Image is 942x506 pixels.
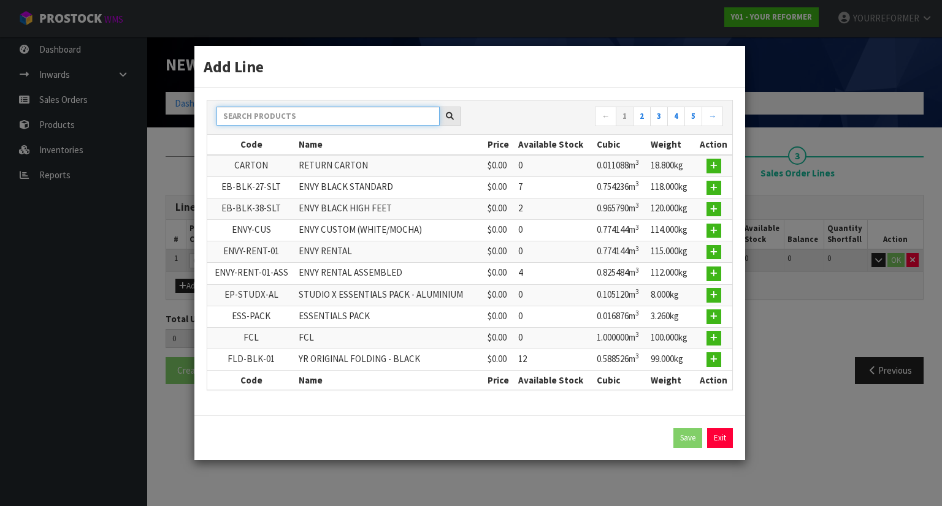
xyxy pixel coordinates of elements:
td: 0.754236m [594,176,647,198]
td: 2 [515,198,594,220]
th: Available Stock [515,135,594,154]
nav: Page navigation [479,107,723,128]
td: 118.000kg [648,176,695,198]
button: Save [673,428,702,448]
td: CARTON [207,155,296,177]
td: ESSENTIALS PACK [296,306,484,327]
td: 0.105120m [594,284,647,306]
th: Code [207,135,296,154]
td: $0.00 [484,241,515,263]
a: 2 [633,107,651,126]
th: Action [695,370,732,390]
h3: Add Line [204,55,736,78]
td: YR ORIGINAL FOLDING - BLACK [296,349,484,370]
th: Weight [648,135,695,154]
td: $0.00 [484,155,515,177]
td: 4 [515,263,594,284]
th: Name [296,135,484,154]
td: ENVY BLACK STANDARD [296,176,484,198]
sup: 3 [635,179,639,188]
td: 115.000kg [648,241,695,263]
sup: 3 [635,244,639,253]
td: FLD-BLK-01 [207,349,296,370]
sup: 3 [635,352,639,360]
td: $0.00 [484,306,515,327]
th: Action [695,135,732,154]
td: 0.588526m [594,349,647,370]
td: 1.000000m [594,327,647,349]
td: ENVY RENTAL [296,241,484,263]
td: 3.260kg [648,306,695,327]
td: 0.965790m [594,198,647,220]
a: Exit [707,428,733,448]
th: Available Stock [515,370,594,390]
td: FCL [296,327,484,349]
sup: 3 [635,266,639,274]
td: 114.000kg [648,220,695,241]
td: $0.00 [484,176,515,198]
td: RETURN CARTON [296,155,484,177]
td: EB-BLK-27-SLT [207,176,296,198]
a: 5 [684,107,702,126]
a: 3 [650,107,668,126]
td: ENVY CUSTOM (WHITE/MOCHA) [296,220,484,241]
td: 120.000kg [648,198,695,220]
td: 0.016876m [594,306,647,327]
td: 0 [515,241,594,263]
td: FCL [207,327,296,349]
td: 0.774144m [594,220,647,241]
td: EB-BLK-38-SLT [207,198,296,220]
th: Weight [648,370,695,390]
th: Cubic [594,370,647,390]
sup: 3 [635,309,639,317]
td: EP-STUDX-AL [207,284,296,306]
sup: 3 [635,201,639,210]
td: $0.00 [484,263,515,284]
td: ENVY-CUS [207,220,296,241]
td: $0.00 [484,198,515,220]
td: $0.00 [484,284,515,306]
td: 0 [515,220,594,241]
td: 112.000kg [648,263,695,284]
td: 8.000kg [648,284,695,306]
td: STUDIO X ESSENTIALS PACK - ALUMINIUM [296,284,484,306]
td: 0 [515,284,594,306]
input: Search products [216,107,440,126]
td: 0.011088m [594,155,647,177]
td: 100.000kg [648,327,695,349]
td: $0.00 [484,349,515,370]
sup: 3 [635,287,639,296]
td: 18.800kg [648,155,695,177]
a: 4 [667,107,685,126]
th: Price [484,135,515,154]
td: 7 [515,176,594,198]
td: ENVY RENTAL ASSEMBLED [296,263,484,284]
td: ENVY BLACK HIGH FEET [296,198,484,220]
th: Price [484,370,515,390]
td: 0.774144m [594,241,647,263]
td: ESS-PACK [207,306,296,327]
td: 0 [515,327,594,349]
td: $0.00 [484,220,515,241]
td: $0.00 [484,327,515,349]
th: Name [296,370,484,390]
td: 99.000kg [648,349,695,370]
sup: 3 [635,158,639,167]
td: ENVY-RENT-01 [207,241,296,263]
td: 0 [515,306,594,327]
th: Cubic [594,135,647,154]
td: 0 [515,155,594,177]
sup: 3 [635,330,639,339]
td: 0.825484m [594,263,647,284]
a: 1 [616,107,634,126]
td: ENVY-RENT-01-ASS [207,263,296,284]
td: 12 [515,349,594,370]
a: ← [595,107,616,126]
a: → [702,107,723,126]
sup: 3 [635,223,639,232]
th: Code [207,370,296,390]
